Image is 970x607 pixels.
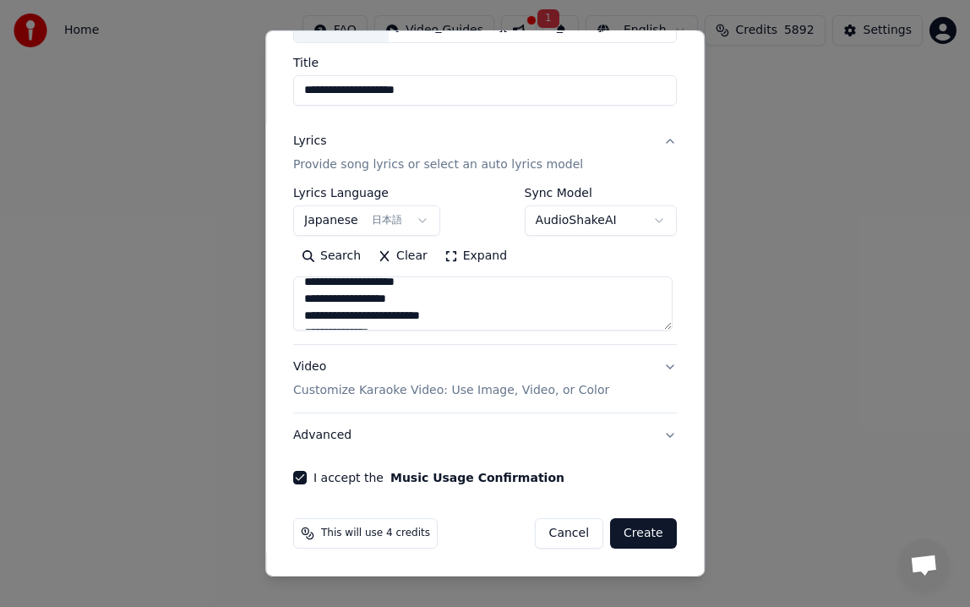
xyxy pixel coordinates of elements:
[293,119,677,187] button: LyricsProvide song lyrics or select an auto lyrics model
[293,413,677,457] button: Advanced
[293,243,369,270] button: Search
[610,518,677,549] button: Create
[293,156,583,173] p: Provide song lyrics or select an auto lyrics model
[293,57,677,68] label: Title
[535,518,603,549] button: Cancel
[436,243,515,270] button: Expand
[313,472,564,484] label: I accept the
[369,243,436,270] button: Clear
[293,133,326,150] div: Lyrics
[293,345,677,413] button: VideoCustomize Karaoke Video: Use Image, Video, or Color
[293,187,677,344] div: LyricsProvide song lyrics or select an auto lyrics model
[293,187,440,199] label: Lyrics Language
[525,187,677,199] label: Sync Model
[293,382,609,399] p: Customize Karaoke Video: Use Image, Video, or Color
[390,472,564,484] button: I accept the
[293,358,609,399] div: Video
[321,527,430,540] span: This will use 4 credits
